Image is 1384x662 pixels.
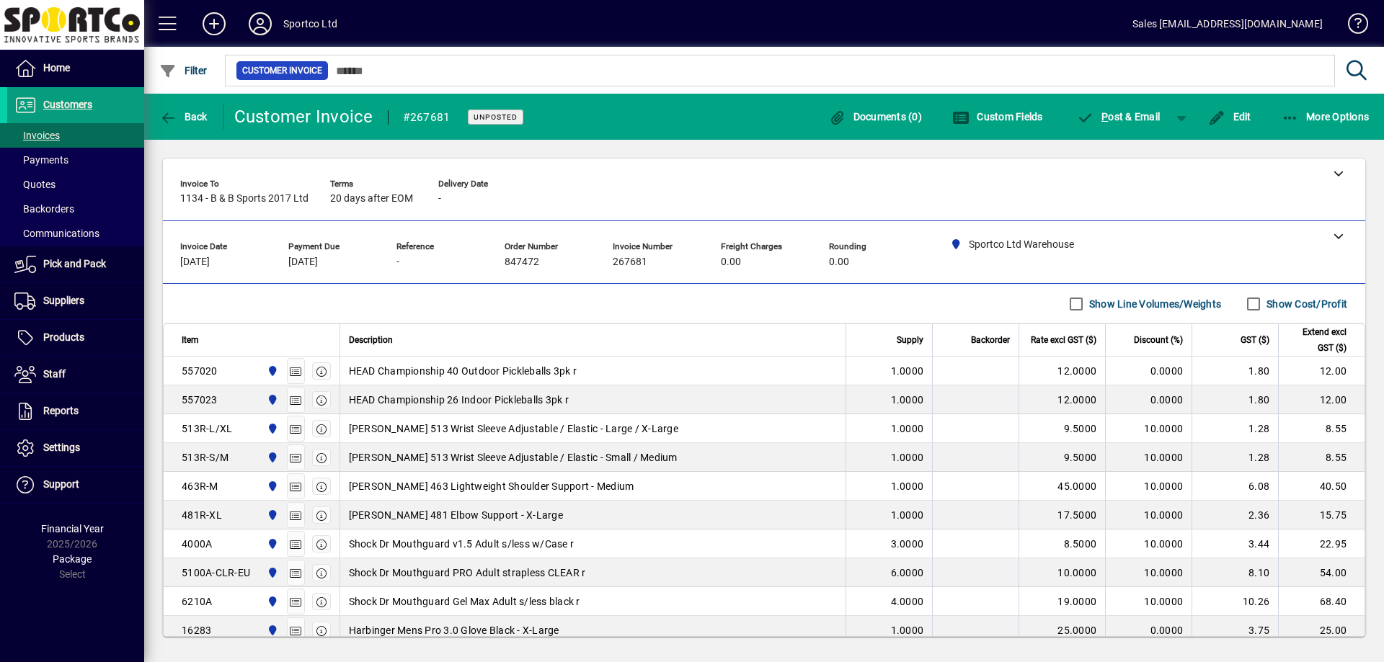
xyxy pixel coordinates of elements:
[1105,501,1192,529] td: 10.0000
[237,11,283,37] button: Profile
[1028,393,1096,407] div: 12.0000
[891,537,924,551] span: 3.0000
[7,197,144,221] a: Backorders
[1028,565,1096,580] div: 10.0000
[182,537,212,551] div: 4000A
[263,392,280,408] span: Sportco Ltd Warehouse
[182,332,199,348] span: Item
[349,537,575,551] span: Shock Dr Mouthguard v1.5 Adult s/less w/Case r
[1105,587,1192,616] td: 10.0000
[330,193,413,205] span: 20 days after EOM
[263,507,280,523] span: Sportco Ltd Warehouse
[829,256,849,268] span: 0.00
[288,256,318,268] span: [DATE]
[159,65,208,76] span: Filter
[7,430,144,466] a: Settings
[952,111,1043,122] span: Custom Fields
[263,594,280,609] span: Sportco Ltd Warehouse
[263,565,280,581] span: Sportco Ltd Warehouse
[7,50,144,86] a: Home
[897,332,923,348] span: Supply
[1031,332,1096,348] span: Rate excl GST ($)
[53,553,92,565] span: Package
[180,193,309,205] span: 1134 - B & B Sports 2017 Ltd
[41,523,104,534] span: Financial Year
[1134,332,1183,348] span: Discount (%)
[182,508,222,522] div: 481R-XL
[7,221,144,246] a: Communications
[263,421,280,437] span: Sportco Ltd Warehouse
[182,393,218,407] div: 557023
[891,508,924,522] span: 1.0000
[156,58,211,84] button: Filter
[14,154,68,166] span: Payments
[14,203,74,215] span: Backorders
[349,594,580,609] span: Shock Dr Mouthguard Gel Max Adult s/less black r
[891,565,924,580] span: 6.0000
[349,479,634,493] span: [PERSON_NAME] 463 Lightweight Shoulder Support - Medium
[43,368,66,380] span: Staff
[1278,357,1365,385] td: 12.00
[1278,104,1373,130] button: More Options
[1105,385,1192,414] td: 0.0000
[7,283,144,319] a: Suppliers
[7,172,144,197] a: Quotes
[349,393,569,407] span: HEAD Championship 26 Indoor Pickleballs 3pk r
[1105,472,1192,501] td: 10.0000
[1132,12,1323,35] div: Sales [EMAIL_ADDRESS][DOMAIN_NAME]
[1192,587,1278,616] td: 10.26
[263,536,280,552] span: Sportco Ltd Warehouse
[7,320,144,356] a: Products
[283,12,337,35] div: Sportco Ltd
[182,450,229,465] div: 513R-S/M
[43,258,106,269] span: Pick and Pack
[891,594,924,609] span: 4.0000
[43,405,79,416] span: Reports
[1205,104,1255,130] button: Edit
[1278,443,1365,472] td: 8.55
[349,565,586,580] span: Shock Dr Mouthguard PRO Adult strapless CLEAR r
[182,364,218,378] div: 557020
[1086,297,1221,311] label: Show Line Volumes/Weights
[1208,111,1251,122] span: Edit
[1105,357,1192,385] td: 0.0000
[1105,529,1192,558] td: 10.0000
[7,148,144,172] a: Payments
[182,479,218,493] div: 463R-M
[474,112,518,122] span: Unposted
[7,357,144,393] a: Staff
[43,62,70,73] span: Home
[1282,111,1370,122] span: More Options
[1028,537,1096,551] div: 8.5000
[1105,443,1192,472] td: 10.0000
[1192,529,1278,558] td: 3.44
[1028,508,1096,522] div: 17.5000
[1192,558,1278,587] td: 8.10
[1278,472,1365,501] td: 40.50
[1077,111,1161,122] span: ost & Email
[144,104,223,130] app-page-header-button: Back
[1278,414,1365,443] td: 8.55
[1278,587,1365,616] td: 68.40
[242,63,322,78] span: Customer Invoice
[1101,111,1108,122] span: P
[1192,443,1278,472] td: 1.28
[891,623,924,638] span: 1.0000
[1287,324,1347,356] span: Extend excl GST ($)
[1278,616,1365,645] td: 25.00
[1192,501,1278,529] td: 2.36
[14,130,60,141] span: Invoices
[891,450,924,465] span: 1.0000
[1028,479,1096,493] div: 45.0000
[263,449,280,465] span: Sportco Ltd Warehouse
[438,193,441,205] span: -
[1192,472,1278,501] td: 6.08
[1070,104,1168,130] button: Post & Email
[1028,594,1096,609] div: 19.0000
[971,332,1010,348] span: Backorder
[7,393,144,429] a: Reports
[180,256,210,268] span: [DATE]
[43,442,80,453] span: Settings
[349,332,393,348] span: Description
[1105,414,1192,443] td: 10.0000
